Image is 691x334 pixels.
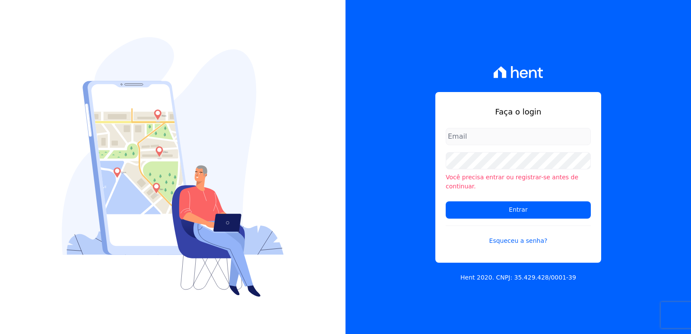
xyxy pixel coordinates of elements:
[446,106,591,118] h1: Faça o login
[446,128,591,145] input: Email
[460,273,576,282] p: Hent 2020. CNPJ: 35.429.428/0001-39
[446,173,591,191] li: Você precisa entrar ou registrar-se antes de continuar.
[62,37,284,297] img: Login
[446,226,591,245] a: Esqueceu a senha?
[446,201,591,219] input: Entrar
